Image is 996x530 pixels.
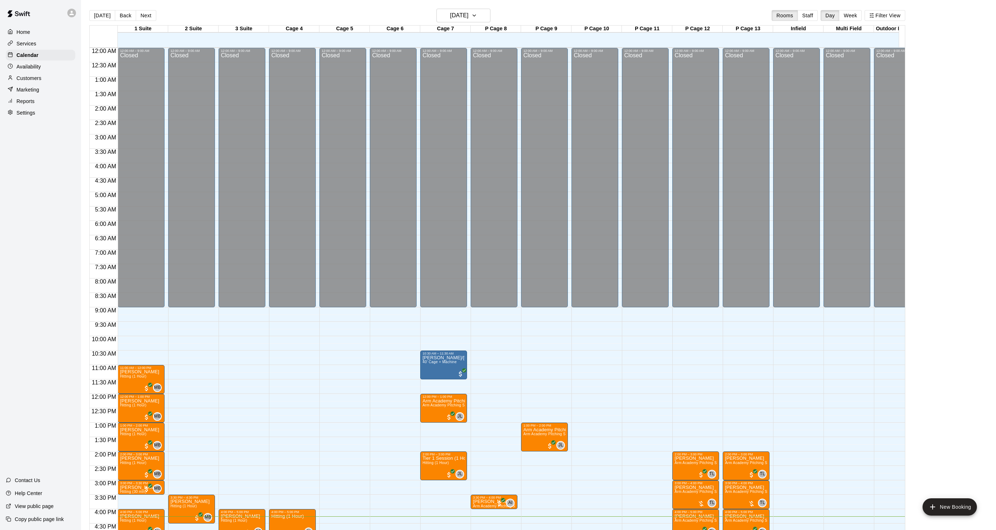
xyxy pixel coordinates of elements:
div: 12:00 AM – 9:00 AM: Closed [672,48,719,307]
div: 12:00 AM – 9:00 AM [876,49,919,53]
span: Arm Academy Pitching Session 30 min - Pitching [473,504,556,508]
span: Arm Academy Pitching Session 1 Hour - Pitching [674,461,758,465]
span: Hitting (1 Hour) [120,461,146,465]
div: P Cage 9 [521,26,571,32]
span: Arm Academy Pitching Session 1 Hour - Pitching [725,518,808,522]
span: Arm Academy Pitching Session 1 Hour - Pitching [674,490,758,494]
div: 12:00 AM – 9:00 AM: Closed [471,48,517,307]
span: 12:00 PM [90,394,118,400]
div: Closed [221,53,263,310]
span: 10:00 AM [90,336,118,342]
div: 12:00 AM – 9:00 AM: Closed [370,48,417,307]
a: Marketing [6,84,75,95]
span: All customers have paid [697,471,705,478]
div: Services [6,38,75,49]
span: Arm Academy Pitching Session 1 Hour - Pitching [523,432,607,436]
div: 12:00 AM – 9:00 AM [826,49,868,53]
span: 3:00 AM [93,134,118,141]
span: Hitting (30 min) [120,490,146,494]
div: 12:00 AM – 9:00 AM [322,49,364,53]
p: Customers [17,75,41,82]
button: [DATE] [89,10,115,21]
div: 12:00 AM – 9:00 AM [574,49,616,53]
span: Johnnie Larossa [559,441,565,450]
div: Closed [422,53,465,310]
div: Johnnie Larossa [456,470,464,478]
span: Mike Badala [156,412,162,421]
div: Johnnie Larossa [456,412,464,421]
div: 2:00 PM – 3:00 PM: Arm Academy Pitching Session 1 Hour - Pitching [672,451,719,480]
span: TL [760,471,765,478]
span: Mike Badala [156,383,162,392]
span: Tyler Levine [710,470,716,478]
span: Johnnie Larossa [458,412,464,421]
div: 12:00 AM – 9:00 AM [271,49,314,53]
div: 12:00 AM – 9:00 AM: Closed [723,48,770,307]
span: All customers have paid [445,414,453,421]
span: 1:00 PM [93,423,118,429]
div: Calendar [6,50,75,61]
span: AI [508,499,512,507]
div: 11:00 AM – 12:00 PM: Hitting (1 Hour) [118,365,165,394]
span: Johnnie Larossa [458,470,464,478]
span: MB [154,413,161,420]
div: 2:00 PM – 3:00 PM [120,453,162,456]
a: Settings [6,107,75,118]
div: 12:00 AM – 9:00 AM: Closed [319,48,366,307]
div: 11:00 AM – 12:00 PM [120,366,162,370]
div: Closed [574,53,616,310]
span: Mike Badala [156,470,162,478]
span: Hitting (1 Hour) [120,432,146,436]
span: MB [154,384,161,391]
div: 4:00 PM – 5:00 PM [120,510,162,514]
p: Copy public page link [15,516,64,523]
div: 10:30 AM – 11:30 AM [422,352,465,355]
span: Tyler Levine [761,470,767,478]
div: 3 Suite [219,26,269,32]
span: All customers have paid [496,500,503,507]
span: 3:30 PM [93,495,118,501]
div: Closed [775,53,818,310]
div: 12:00 AM – 9:00 AM [674,49,717,53]
div: Closed [674,53,717,310]
p: Availability [17,63,41,70]
div: 10:30 AM – 11:30 AM: 40’ Cage + Machine [420,351,467,379]
span: 1:30 AM [93,91,118,97]
span: 4:30 AM [93,178,118,184]
p: View public page [15,503,54,510]
div: 12:00 AM – 9:00 AM: Closed [874,48,921,307]
a: Home [6,27,75,37]
span: Hitting (1 Hour) [422,461,449,465]
button: [DATE] [436,9,490,22]
div: P Cage 11 [622,26,672,32]
span: TL [709,499,715,507]
span: Hitting (1 Hour) [120,374,146,378]
div: Closed [473,53,515,310]
div: 2:00 PM – 3:00 PM [725,453,767,456]
span: All customers have paid [143,442,150,450]
span: 4:30 PM [93,524,118,530]
p: Settings [17,109,35,116]
h6: [DATE] [450,10,468,21]
div: P Cage 10 [571,26,622,32]
span: 11:00 AM [90,365,118,371]
span: JL [458,413,462,420]
div: 3:30 PM – 4:30 PM: Hitting (1 Hour) [168,495,215,524]
div: 4:00 PM – 5:00 PM [674,510,717,514]
div: 3:30 PM – 4:00 PM [473,496,515,499]
span: All customers have paid [143,414,150,421]
span: 7:30 AM [93,264,118,270]
div: 2:00 PM – 3:00 PM [422,453,465,456]
button: Back [115,10,136,21]
div: Cage 5 [319,26,370,32]
div: Reports [6,96,75,107]
div: Tyler Levine [708,470,716,478]
span: All customers have paid [193,515,201,522]
div: 1 Suite [118,26,168,32]
div: 12:00 AM – 9:00 AM [775,49,818,53]
div: 12:00 AM – 9:00 AM [120,49,162,53]
div: Mike Badala [203,513,212,522]
div: 12:00 AM – 9:00 AM: Closed [420,48,467,307]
